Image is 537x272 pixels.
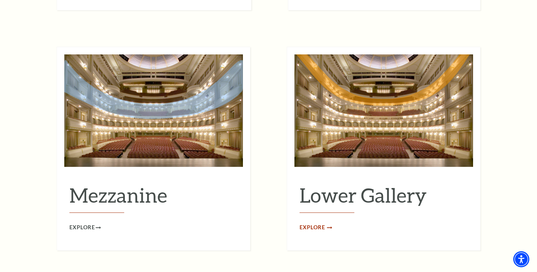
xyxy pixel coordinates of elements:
a: Explore [300,223,331,232]
img: Mezzanine [64,54,243,167]
a: Explore [69,223,101,232]
img: Lower Gallery [294,54,473,167]
h2: Lower Gallery [300,183,468,213]
div: Accessibility Menu [513,251,529,267]
span: Explore [69,223,95,232]
h2: Mezzanine [69,183,238,213]
span: Explore [300,223,325,232]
